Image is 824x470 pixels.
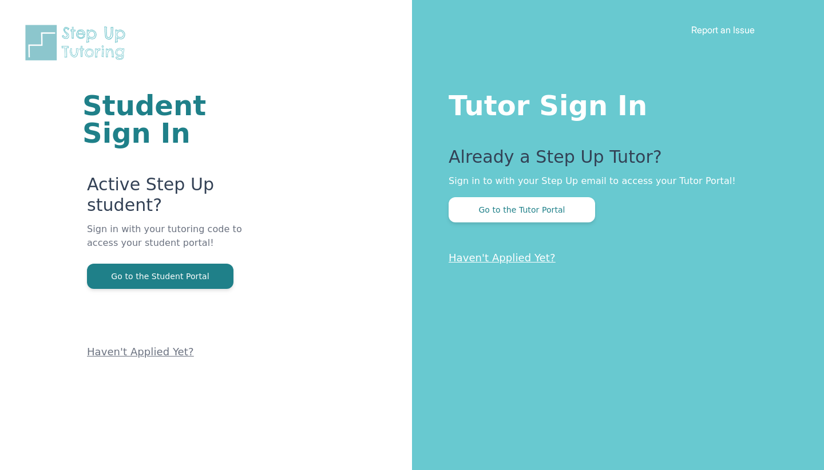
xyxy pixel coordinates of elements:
[691,24,755,36] a: Report an Issue
[449,197,595,222] button: Go to the Tutor Portal
[87,264,233,289] button: Go to the Student Portal
[449,174,778,188] p: Sign in to with your Step Up email to access your Tutor Portal!
[23,23,133,62] img: Step Up Tutoring horizontal logo
[449,252,556,264] a: Haven't Applied Yet?
[449,204,595,215] a: Go to the Tutor Portal
[87,222,275,264] p: Sign in with your tutoring code to access your student portal!
[449,87,778,119] h1: Tutor Sign In
[87,174,275,222] p: Active Step Up student?
[87,346,194,358] a: Haven't Applied Yet?
[82,92,275,147] h1: Student Sign In
[449,147,778,174] p: Already a Step Up Tutor?
[87,271,233,281] a: Go to the Student Portal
